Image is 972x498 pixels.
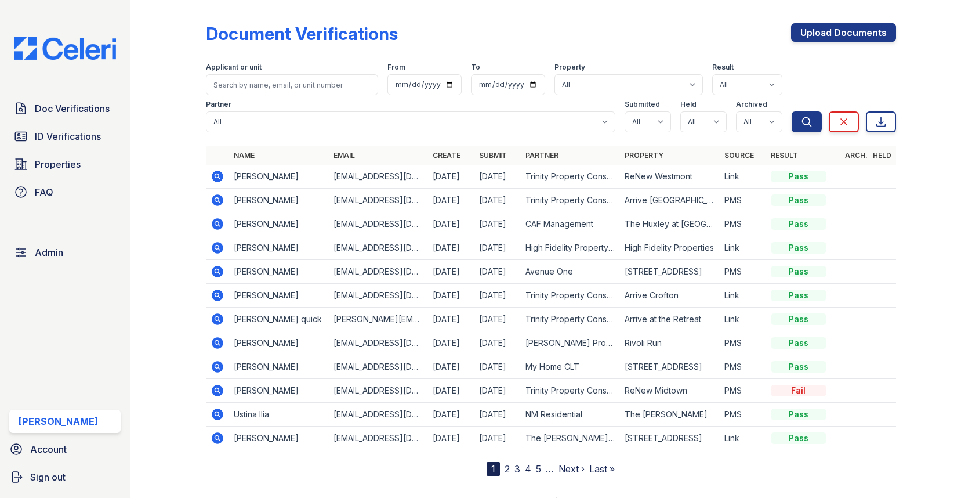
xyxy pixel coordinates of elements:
[5,465,125,489] a: Sign out
[479,151,507,160] a: Submit
[428,331,474,355] td: [DATE]
[35,157,81,171] span: Properties
[521,308,620,331] td: Trinity Property Consultants
[521,165,620,189] td: Trinity Property Consultants
[19,414,98,428] div: [PERSON_NAME]
[720,308,766,331] td: Link
[625,151,663,160] a: Property
[329,355,428,379] td: [EMAIL_ADDRESS][DOMAIN_NAME]
[229,189,328,212] td: [PERSON_NAME]
[206,23,398,44] div: Document Verifications
[620,165,719,189] td: ReNew Westmont
[229,379,328,403] td: [PERSON_NAME]
[329,236,428,260] td: [EMAIL_ADDRESS][DOMAIN_NAME]
[474,260,521,284] td: [DATE]
[206,74,378,95] input: Search by name, email, or unit number
[771,432,826,444] div: Pass
[771,218,826,230] div: Pass
[771,242,826,254] div: Pass
[487,462,500,476] div: 1
[471,63,480,72] label: To
[229,165,328,189] td: [PERSON_NAME]
[558,463,585,475] a: Next ›
[620,260,719,284] td: [STREET_ADDRESS]
[229,403,328,427] td: Ustina Ilia
[329,212,428,236] td: [EMAIL_ADDRESS][DOMAIN_NAME]
[521,212,620,236] td: CAF Management
[474,284,521,308] td: [DATE]
[720,260,766,284] td: PMS
[620,379,719,403] td: ReNew Midtown
[30,470,66,484] span: Sign out
[720,331,766,355] td: PMS
[329,260,428,284] td: [EMAIL_ADDRESS][DOMAIN_NAME]
[521,189,620,212] td: Trinity Property Consultants
[620,355,719,379] td: [STREET_ADDRESS]
[428,284,474,308] td: [DATE]
[521,355,620,379] td: My Home CLT
[428,212,474,236] td: [DATE]
[873,151,891,160] a: Held
[521,403,620,427] td: NM Residential
[720,236,766,260] td: Link
[9,181,121,204] a: FAQ
[525,463,531,475] a: 4
[474,427,521,450] td: [DATE]
[720,427,766,450] td: Link
[505,463,510,475] a: 2
[720,212,766,236] td: PMS
[428,379,474,403] td: [DATE]
[474,236,521,260] td: [DATE]
[229,212,328,236] td: [PERSON_NAME]
[771,151,798,160] a: Result
[229,236,328,260] td: [PERSON_NAME]
[229,260,328,284] td: [PERSON_NAME]
[206,100,231,109] label: Partner
[333,151,355,160] a: Email
[229,284,328,308] td: [PERSON_NAME]
[620,427,719,450] td: [STREET_ADDRESS]
[329,165,428,189] td: [EMAIL_ADDRESS][DOMAIN_NAME]
[554,63,585,72] label: Property
[9,241,121,264] a: Admin
[9,125,121,148] a: ID Verifications
[329,403,428,427] td: [EMAIL_ADDRESS][DOMAIN_NAME]
[329,331,428,355] td: [EMAIL_ADDRESS][DOMAIN_NAME]
[525,151,558,160] a: Partner
[229,331,328,355] td: [PERSON_NAME]
[5,37,125,60] img: CE_Logo_Blue-a8612792a0a2168367f1c8372b55b34899dd931a85d93a1a3d3e32e68fde9ad4.png
[724,151,754,160] a: Source
[620,212,719,236] td: The Huxley at [GEOGRAPHIC_DATA]
[791,23,896,42] a: Upload Documents
[620,403,719,427] td: The [PERSON_NAME]
[521,260,620,284] td: Avenue One
[589,463,615,475] a: Last »
[35,102,110,116] span: Doc Verifications
[514,463,520,475] a: 3
[229,355,328,379] td: [PERSON_NAME]
[35,185,53,199] span: FAQ
[474,189,521,212] td: [DATE]
[428,403,474,427] td: [DATE]
[736,100,767,109] label: Archived
[9,97,121,120] a: Doc Verifications
[771,194,826,206] div: Pass
[845,151,868,160] a: Arch.
[428,236,474,260] td: [DATE]
[771,409,826,420] div: Pass
[433,151,460,160] a: Create
[720,355,766,379] td: PMS
[329,284,428,308] td: [EMAIL_ADDRESS][DOMAIN_NAME]
[206,63,262,72] label: Applicant or unit
[521,284,620,308] td: Trinity Property Consultants
[474,331,521,355] td: [DATE]
[521,379,620,403] td: Trinity Property Consultants
[625,100,660,109] label: Submitted
[521,331,620,355] td: [PERSON_NAME] Property Management Company
[536,463,541,475] a: 5
[329,308,428,331] td: [PERSON_NAME][EMAIL_ADDRESS][DOMAIN_NAME]
[620,308,719,331] td: Arrive at the Retreat
[771,361,826,373] div: Pass
[680,100,697,109] label: Held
